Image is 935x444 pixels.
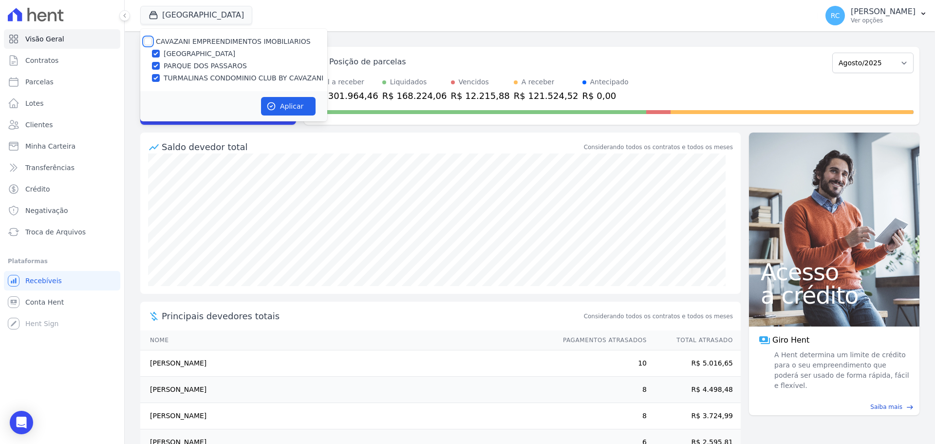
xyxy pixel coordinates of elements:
th: Total Atrasado [647,330,741,350]
span: Lotes [25,98,44,108]
span: Troca de Arquivos [25,227,86,237]
a: Minha Carteira [4,136,120,156]
label: [GEOGRAPHIC_DATA] [164,49,235,59]
p: Ver opções [851,17,916,24]
a: Lotes [4,94,120,113]
div: R$ 12.215,88 [451,89,510,102]
div: Vencidos [459,77,489,87]
a: Negativação [4,201,120,220]
span: Acesso [761,260,908,284]
div: R$ 121.524,52 [514,89,579,102]
label: CAVAZANI EMPREENDIMENTOS IMOBILIARIOS [156,38,311,45]
span: Parcelas [25,77,54,87]
div: Considerando todos os contratos e todos os meses [584,143,733,152]
p: [PERSON_NAME] [851,7,916,17]
a: Transferências [4,158,120,177]
div: A receber [522,77,555,87]
div: Open Intercom Messenger [10,411,33,434]
div: Saldo devedor total [162,140,582,154]
div: R$ 0,00 [582,89,629,102]
div: Antecipado [590,77,629,87]
a: Visão Geral [4,29,120,49]
a: Conta Hent [4,292,120,312]
th: Pagamentos Atrasados [554,330,647,350]
span: Transferências [25,163,75,173]
span: A Hent determina um limite de crédito para o seu empreendimento que poderá ser usado de forma ráp... [772,350,910,391]
span: a crédito [761,284,908,307]
a: Troca de Arquivos [4,222,120,242]
span: Principais devedores totais [162,309,582,323]
a: Parcelas [4,72,120,92]
span: Considerando todos os contratos e todos os meses [584,312,733,321]
div: R$ 168.224,06 [382,89,447,102]
div: Liquidados [390,77,427,87]
button: [GEOGRAPHIC_DATA] [140,6,252,24]
button: Aplicar [261,97,316,116]
td: 8 [554,377,647,403]
td: R$ 5.016,65 [647,350,741,377]
span: east [906,404,914,411]
label: PARQUE DOS PASSAROS [164,61,247,71]
span: Negativação [25,206,68,215]
a: Crédito [4,179,120,199]
span: Giro Hent [772,334,809,346]
div: Total a receber [314,77,378,87]
div: Posição de parcelas [329,56,406,68]
td: R$ 4.498,48 [647,377,741,403]
span: Minha Carteira [25,141,75,151]
td: [PERSON_NAME] [140,350,554,377]
span: Contratos [25,56,58,65]
span: Recebíveis [25,276,62,286]
span: Saiba mais [870,403,902,411]
td: 8 [554,403,647,429]
a: Recebíveis [4,271,120,290]
th: Nome [140,330,554,350]
div: Plataformas [8,255,116,267]
td: [PERSON_NAME] [140,377,554,403]
a: Saiba mais east [755,403,914,411]
span: RC [831,12,840,19]
button: RC [PERSON_NAME] Ver opções [818,2,935,29]
div: R$ 301.964,46 [314,89,378,102]
a: Contratos [4,51,120,70]
span: Crédito [25,184,50,194]
a: Clientes [4,115,120,135]
span: Visão Geral [25,34,64,44]
td: 10 [554,350,647,377]
td: [PERSON_NAME] [140,403,554,429]
label: TURMALINAS CONDOMINIO CLUB BY CAVAZANI [164,73,323,83]
td: R$ 3.724,99 [647,403,741,429]
span: Clientes [25,120,53,130]
span: Conta Hent [25,297,64,307]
